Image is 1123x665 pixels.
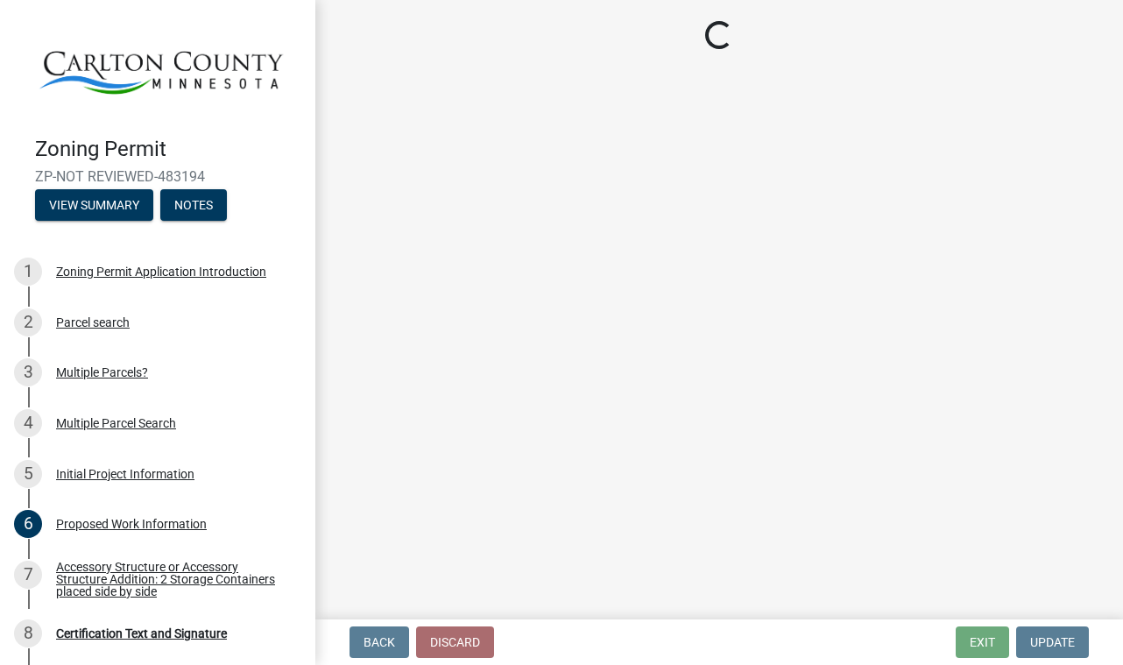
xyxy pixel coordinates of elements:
div: 5 [14,460,42,488]
div: Proposed Work Information [56,518,207,530]
div: Multiple Parcel Search [56,417,176,429]
div: Zoning Permit Application Introduction [56,265,266,278]
span: ZP-NOT REVIEWED-483194 [35,168,280,185]
div: Multiple Parcels? [56,366,148,378]
div: Initial Project Information [56,468,194,480]
button: Exit [956,626,1009,658]
div: Parcel search [56,316,130,329]
button: View Summary [35,189,153,221]
div: 3 [14,358,42,386]
div: 4 [14,409,42,437]
span: Update [1030,635,1075,649]
div: 7 [14,561,42,589]
div: 6 [14,510,42,538]
wm-modal-confirm: Summary [35,200,153,214]
img: Carlton County, Minnesota [35,18,287,118]
button: Update [1016,626,1089,658]
button: Notes [160,189,227,221]
div: 2 [14,308,42,336]
div: 1 [14,258,42,286]
button: Discard [416,626,494,658]
button: Back [350,626,409,658]
div: Certification Text and Signature [56,627,227,640]
span: Back [364,635,395,649]
div: Accessory Structure or Accessory Structure Addition: 2 Storage Containers placed side by side [56,561,287,598]
h4: Zoning Permit [35,137,301,162]
wm-modal-confirm: Notes [160,200,227,214]
div: 8 [14,619,42,647]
